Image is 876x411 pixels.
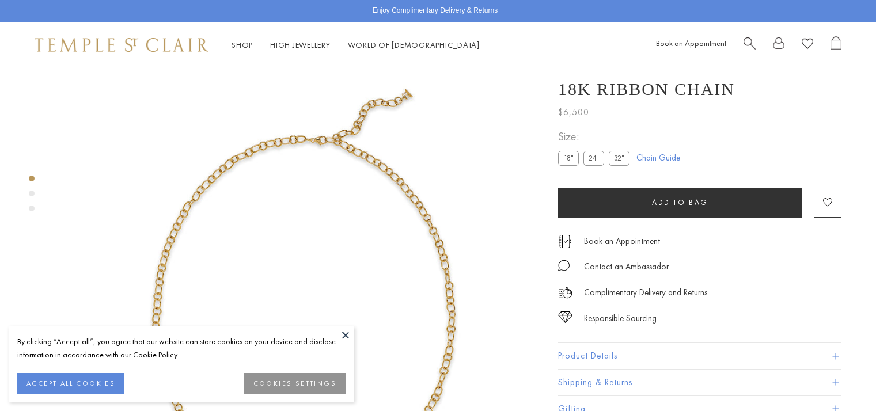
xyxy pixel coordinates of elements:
img: MessageIcon-01_2.svg [558,260,570,271]
a: Open Shopping Bag [831,36,841,54]
div: Product gallery navigation [29,173,35,220]
button: COOKIES SETTINGS [244,373,346,394]
span: $6,500 [558,105,589,120]
img: icon_appointment.svg [558,235,572,248]
nav: Main navigation [232,38,480,52]
img: Temple St. Clair [35,38,208,52]
a: Book an Appointment [656,38,726,48]
span: Add to bag [652,197,708,207]
p: Complimentary Delivery and Returns [584,286,707,300]
label: 32" [609,151,629,165]
button: ACCEPT ALL COOKIES [17,373,124,394]
a: Chain Guide [636,151,680,164]
button: Product Details [558,343,841,369]
p: Enjoy Complimentary Delivery & Returns [373,5,498,17]
label: 24" [583,151,604,165]
a: Search [744,36,756,54]
label: 18" [558,151,579,165]
h1: 18K Ribbon Chain [558,79,735,99]
a: World of [DEMOGRAPHIC_DATA]World of [DEMOGRAPHIC_DATA] [348,40,480,50]
a: Book an Appointment [584,235,660,248]
a: High JewelleryHigh Jewellery [270,40,331,50]
img: icon_sourcing.svg [558,311,572,323]
div: By clicking “Accept all”, you agree that our website can store cookies on your device and disclos... [17,335,346,361]
a: ShopShop [232,40,253,50]
span: Size: [558,127,634,146]
button: Add to bag [558,188,802,218]
div: Responsible Sourcing [584,311,657,326]
iframe: Gorgias live chat messenger [818,357,864,399]
img: icon_delivery.svg [558,286,572,300]
div: Contact an Ambassador [584,260,669,274]
button: Shipping & Returns [558,370,841,395]
a: View Wishlist [802,36,813,54]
